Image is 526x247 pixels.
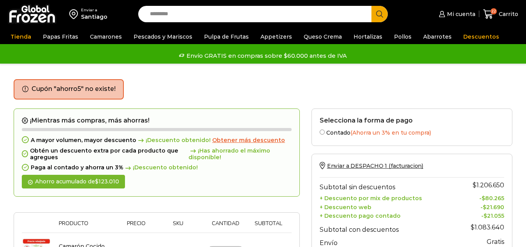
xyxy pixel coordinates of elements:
[200,29,253,44] a: Pulpa de Frutas
[22,164,292,171] div: Paga al contado y ahorra un 3%
[55,220,118,233] th: Producto
[484,212,504,219] bdi: 21.055
[320,162,423,169] a: Enviar a DESPACHO 1 (facturacion)
[327,162,423,169] span: Enviar a DESPACHO 1 (facturacion)
[350,129,431,136] span: (Ahorra un 3% en tu compra)
[320,130,325,135] input: Contado(Ahorra un 3% en tu compra)
[371,6,388,22] button: Search button
[22,175,125,188] div: Ahorro acumulado de
[437,6,475,22] a: Mi cuenta
[22,117,292,124] h2: ¡Mientras más compras, más ahorras!
[483,204,486,211] span: $
[81,13,107,21] div: Santiago
[257,29,296,44] a: Appetizers
[320,193,458,202] th: + Descuento por mix de productos
[7,29,35,44] a: Tienda
[483,204,504,211] bdi: 21.690
[482,195,485,202] span: $
[350,29,386,44] a: Hortalizas
[188,147,292,161] span: ¡Has ahorrado el máximo disponible!
[212,137,285,144] a: Obtener más descuento
[483,5,518,23] a: 22 Carrito
[482,195,504,202] bdi: 80.265
[95,178,99,185] span: $
[95,178,119,185] bdi: 123.010
[86,29,126,44] a: Camarones
[320,202,458,211] th: + Descuento web
[136,137,211,144] span: ¡Descuento obtenido!
[320,128,504,136] label: Contado
[471,224,504,231] bdi: 1.083.640
[320,177,458,193] th: Subtotal sin descuentos
[249,220,288,233] th: Subtotal
[473,181,477,189] span: $
[300,29,346,44] a: Queso Crema
[320,211,458,220] th: + Descuento pago contado
[320,220,458,235] th: Subtotal con descuentos
[123,164,198,171] span: ¡Descuento obtenido!
[459,29,503,44] a: Descuentos
[22,147,292,161] div: Obtén un descuento extra por cada producto que agregues
[487,238,504,245] strong: Gratis
[212,137,285,144] span: Obtener más descuento
[81,7,107,13] div: Enviar a
[458,211,504,220] td: -
[458,193,504,202] td: -
[320,117,504,124] h2: Selecciona la forma de pago
[202,220,249,233] th: Cantidad
[491,8,497,14] span: 22
[458,202,504,211] td: -
[32,85,116,94] li: Cupón "ahorro5" no existe!
[130,29,196,44] a: Pescados y Mariscos
[471,224,475,231] span: $
[39,29,82,44] a: Papas Fritas
[154,220,202,233] th: Sku
[118,220,154,233] th: Precio
[390,29,415,44] a: Pollos
[484,212,487,219] span: $
[445,10,475,18] span: Mi cuenta
[473,181,504,189] bdi: 1.206.650
[419,29,456,44] a: Abarrotes
[69,7,81,21] img: address-field-icon.svg
[22,137,292,144] div: A mayor volumen, mayor descuento
[497,10,518,18] span: Carrito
